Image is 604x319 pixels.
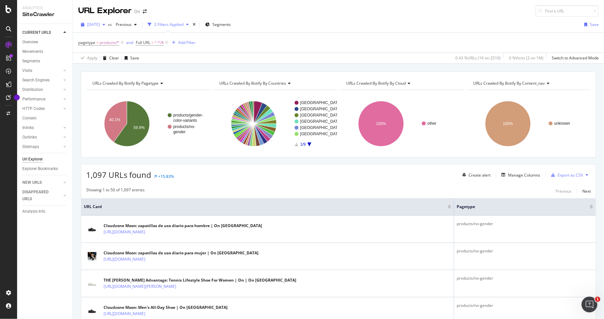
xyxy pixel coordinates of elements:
div: Manage Columns [508,172,540,178]
button: Next [582,187,591,195]
iframe: Intercom live chat [582,297,597,312]
div: and [126,40,133,45]
a: Outlinks [22,134,61,141]
div: +15.83% [158,174,174,179]
img: main image [84,252,100,261]
span: vs [108,22,113,27]
button: Previous [556,187,571,195]
span: = [151,40,154,45]
text: 1/9 [300,142,306,147]
a: Search Engines [22,77,61,84]
div: times [191,21,197,28]
div: Analysis Info [22,208,45,215]
div: Save [130,55,139,61]
div: 0.43 % URLs ( 1K on 251K ) [455,55,501,61]
span: URLs Crawled By Botify By content_nav [473,80,545,86]
div: A chart. [467,95,591,152]
button: Apply [78,53,97,63]
h4: URLs Crawled By Botify By pagetype [91,78,204,89]
text: products/no- [173,124,195,129]
div: Movements [22,48,43,55]
div: HTTP Codes [22,105,45,112]
div: Export as CSV [558,172,583,178]
div: On [134,8,140,15]
img: main image [84,225,100,233]
a: Overview [22,39,68,46]
div: Visits [22,67,32,74]
a: NEW URLS [22,179,61,186]
div: Inlinks [22,124,34,131]
span: Full URL [136,40,150,45]
div: Apply [87,55,97,61]
div: Explorer Bookmarks [22,165,58,172]
span: Segments [212,22,231,27]
div: Outlinks [22,134,37,141]
h4: URLs Crawled By Botify By countries [218,78,331,89]
button: Create alert [460,170,491,180]
div: products/no-gender [457,248,593,254]
span: 2025 Aug. 16th [87,22,100,27]
a: Url Explorer [22,156,68,163]
div: Save [590,22,599,27]
div: Previous [556,188,571,194]
a: CURRENT URLS [22,29,61,36]
a: Movements [22,48,68,55]
a: Performance [22,96,61,103]
div: Distribution [22,86,43,93]
a: Inlinks [22,124,61,131]
div: SiteCrawler [22,11,67,18]
a: Distribution [22,86,61,93]
text: 100% [503,121,513,126]
div: Url Explorer [22,156,43,163]
button: Save [122,53,139,63]
text: [GEOGRAPHIC_DATA] [300,132,341,136]
a: HTTP Codes [22,105,61,112]
span: URLs Crawled By Botify By pagetype [92,80,158,86]
a: Explorer Bookmarks [22,165,68,172]
button: Manage Columns [499,171,540,179]
text: [GEOGRAPHIC_DATA] [300,125,341,130]
span: products/* [100,38,119,47]
span: 1,097 URLs found [86,169,151,180]
text: other [427,121,436,126]
span: 1 [595,297,600,302]
span: = [96,40,99,45]
span: ^.*/$ [155,38,164,47]
div: products/no-gender [457,275,593,281]
a: Visits [22,67,61,74]
div: Performance [22,96,45,103]
div: Tooltip anchor [14,95,20,100]
a: [URL][DOMAIN_NAME] [104,310,145,317]
a: DISAPPEARED URLS [22,189,61,202]
div: Add Filter [178,40,196,45]
h4: URLs Crawled By Botify By content_nav [472,78,585,89]
button: Export as CSV [548,170,583,180]
text: [GEOGRAPHIC_DATA] [300,100,341,105]
button: 2 Filters Applied [145,19,191,30]
img: main image [84,307,100,315]
text: gender [173,130,185,134]
text: 59.9% [133,125,145,130]
a: Analysis Info [22,208,68,215]
span: URLs Crawled By Botify By cloud [347,80,406,86]
div: Segments [22,58,40,65]
button: Switch to Advanced Mode [549,53,599,63]
div: Overview [22,39,38,46]
button: Previous [113,19,139,30]
div: Cloudzone Moon: zapatillas de uso diario para mujer | On [GEOGRAPHIC_DATA] [104,250,258,256]
div: A chart. [213,95,337,152]
div: Cloudzone Moon: zapatillas de uso diario para hombre | On [GEOGRAPHIC_DATA] [104,223,262,229]
text: [GEOGRAPHIC_DATA] [300,107,341,111]
div: Cloudzone Moon: Men's All-Day Shoe | On [GEOGRAPHIC_DATA] [104,305,228,310]
div: Create alert [469,172,491,178]
div: Showing 1 to 50 of 1,097 entries [86,187,145,195]
text: [GEOGRAPHIC_DATA] [300,113,341,117]
span: Previous [113,22,132,27]
div: CURRENT URLS [22,29,51,36]
div: Next [582,188,591,194]
button: Clear [100,53,119,63]
button: [DATE] [78,19,108,30]
text: [GEOGRAPHIC_DATA] [300,119,341,124]
div: A chart. [340,95,464,152]
div: Switch to Advanced Mode [552,55,599,61]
